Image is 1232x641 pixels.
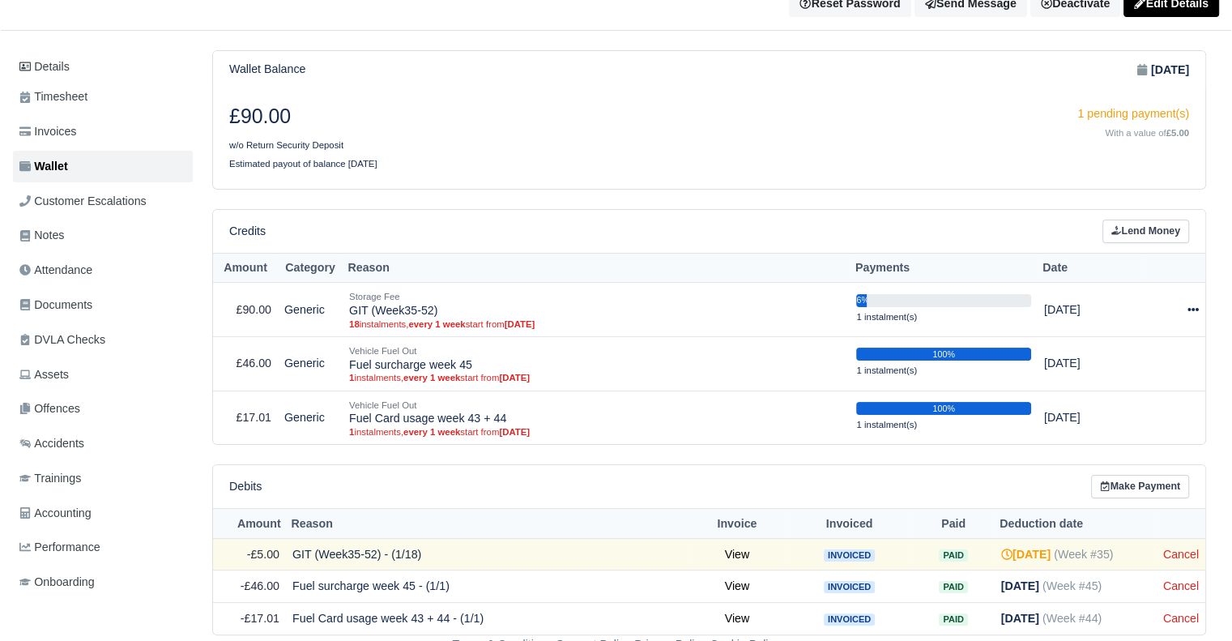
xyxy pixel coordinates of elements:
strong: [DATE] [499,427,530,437]
small: instalments, start from [349,426,843,438]
th: Invoiced [787,509,913,539]
h6: Wallet Balance [229,62,305,76]
span: Assets [19,365,69,384]
small: Vehicle Fuel Out [349,400,416,410]
span: Customer Escalations [19,192,147,211]
a: View [725,612,750,625]
a: Accidents [13,428,193,459]
td: GIT (Week35-52) - (1/18) [286,538,688,570]
a: Lend Money [1102,220,1189,243]
span: Accidents [19,434,84,453]
small: w/o Return Security Deposit [229,140,343,150]
th: Category [278,253,343,283]
a: Make Payment [1091,475,1189,498]
strong: [DATE] [1001,612,1039,625]
a: Attendance [13,254,193,286]
div: 6% [856,294,867,307]
a: Details [13,52,193,82]
h6: Credits [229,224,266,238]
span: Timesheet [19,88,87,106]
span: (Week #45) [1042,579,1102,592]
td: [DATE] [1038,336,1143,391]
span: Invoices [19,122,76,141]
strong: 18 [349,319,360,329]
span: Paid [939,613,967,626]
th: Paid [912,509,994,539]
a: Customer Escalations [13,186,193,217]
a: Wallet [13,151,193,182]
span: Paid [939,581,967,593]
a: Assets [13,359,193,391]
span: Trainings [19,469,81,488]
a: DVLA Checks [13,324,193,356]
span: Documents [19,296,92,314]
th: Reason [286,509,688,539]
a: Onboarding [13,566,193,598]
span: Performance [19,538,100,557]
strong: every 1 week [408,319,465,329]
div: 1 pending payment(s) [722,105,1190,123]
strong: [DATE] [505,319,535,329]
a: Documents [13,289,193,321]
td: Generic [278,336,343,391]
span: (Week #35) [1054,548,1113,561]
strong: [DATE] [1001,548,1051,561]
a: Trainings [13,463,193,494]
td: Generic [278,283,343,337]
h6: Debits [229,480,262,494]
small: Storage Fee [349,292,400,301]
td: [DATE] [1038,391,1143,444]
small: 1 instalment(s) [856,365,917,375]
strong: every 1 week [403,427,460,437]
span: Invoiced [824,581,875,593]
td: Generic [278,391,343,444]
span: Accounting [19,504,92,523]
span: DVLA Checks [19,331,105,349]
a: Invoices [13,116,193,147]
th: Date [1038,253,1143,283]
small: 1 instalment(s) [856,312,917,322]
span: -£17.01 [241,612,279,625]
th: Invoice [688,509,787,539]
span: Invoiced [824,549,875,562]
a: Offences [13,393,193,425]
span: Onboarding [19,573,95,592]
td: Fuel surcharge week 45 [343,336,850,391]
a: Accounting [13,498,193,529]
small: instalments, start from [349,318,843,330]
span: Offences [19,400,80,418]
div: 100% [856,402,1030,415]
small: 1 instalment(s) [856,420,917,429]
td: £90.00 [213,283,278,337]
span: -£46.00 [241,579,279,592]
span: (Week #44) [1042,612,1102,625]
small: Vehicle Fuel Out [349,346,416,356]
a: Notes [13,220,193,251]
td: Fuel Card usage week 43 + 44 - (1/1) [286,603,688,635]
strong: 1 [349,373,354,382]
span: Wallet [19,157,68,176]
a: Cancel [1163,548,1199,561]
span: -£5.00 [247,548,279,561]
strong: [DATE] [1001,579,1039,592]
td: £17.01 [213,391,278,444]
a: Timesheet [13,81,193,113]
iframe: Chat Widget [1151,563,1232,641]
td: GIT (Week35-52) [343,283,850,337]
th: Amount [213,509,286,539]
th: Amount [213,253,278,283]
td: Fuel Card usage week 43 + 44 [343,391,850,444]
strong: [DATE] [499,373,530,382]
th: Payments [850,253,1037,283]
span: Invoiced [824,613,875,626]
small: instalments, start from [349,372,843,383]
span: Paid [939,549,967,562]
td: £46.00 [213,336,278,391]
strong: every 1 week [403,373,460,382]
strong: 1 [349,427,354,437]
th: Reason [343,253,850,283]
span: Attendance [19,261,92,280]
h3: £90.00 [229,105,697,129]
strong: £5.00 [1166,128,1189,138]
